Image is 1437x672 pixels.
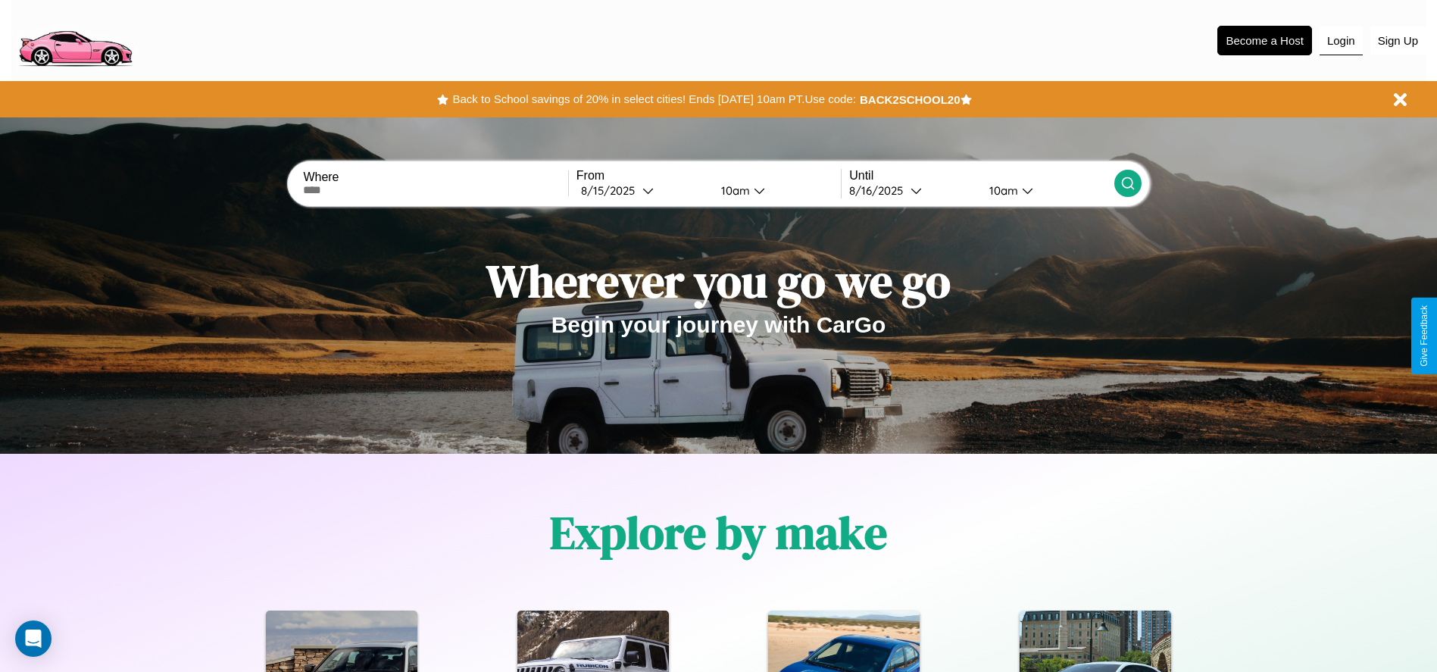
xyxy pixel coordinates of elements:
label: Until [849,169,1114,183]
button: Become a Host [1217,26,1312,55]
label: Where [303,170,567,184]
div: 10am [714,183,754,198]
button: Back to School savings of 20% in select cities! Ends [DATE] 10am PT.Use code: [448,89,859,110]
label: From [576,169,841,183]
div: 8 / 16 / 2025 [849,183,911,198]
button: 10am [977,183,1114,198]
button: 8/15/2025 [576,183,709,198]
button: 10am [709,183,842,198]
h1: Explore by make [550,502,887,564]
div: Open Intercom Messenger [15,620,52,657]
button: Sign Up [1370,27,1426,55]
button: Login [1320,27,1363,55]
div: 10am [982,183,1022,198]
img: logo [11,8,139,70]
div: 8 / 15 / 2025 [581,183,642,198]
div: Give Feedback [1419,305,1429,367]
b: BACK2SCHOOL20 [860,93,961,106]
